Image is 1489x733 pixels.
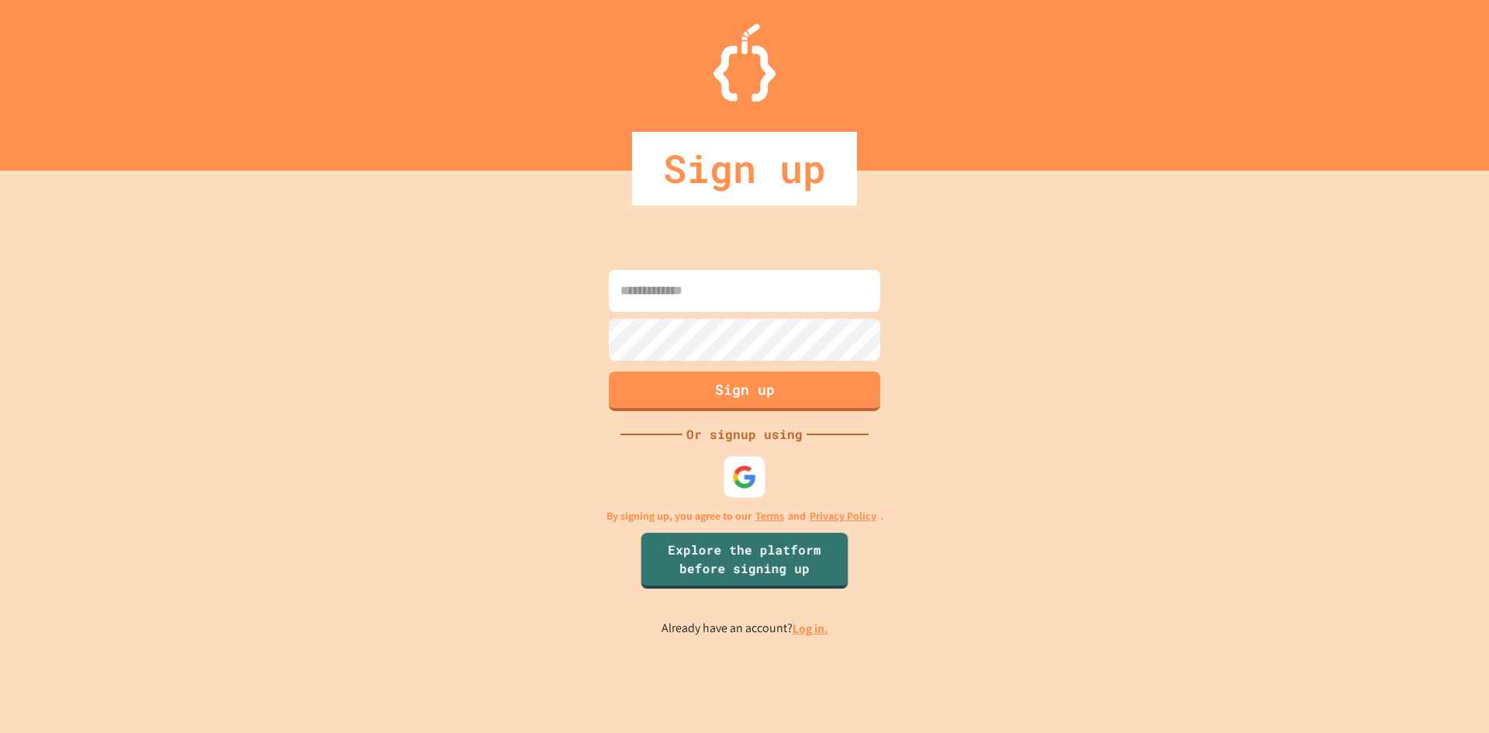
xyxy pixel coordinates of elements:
[682,425,807,444] div: Or signup using
[632,132,857,206] div: Sign up
[606,508,883,524] p: By signing up, you agree to our and .
[732,465,757,489] img: google-icon.svg
[609,372,880,411] button: Sign up
[662,619,828,638] p: Already have an account?
[641,532,848,588] a: Explore the platform before signing up
[713,23,776,102] img: Logo.svg
[793,621,828,637] a: Log in.
[755,508,784,524] a: Terms
[810,508,876,524] a: Privacy Policy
